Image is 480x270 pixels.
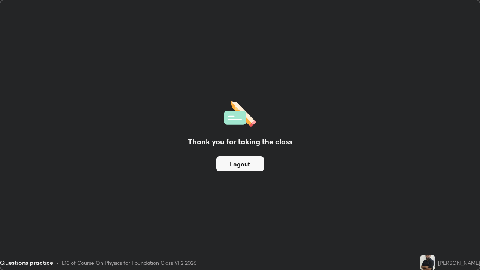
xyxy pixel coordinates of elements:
h2: Thank you for taking the class [188,136,292,147]
img: offlineFeedback.1438e8b3.svg [224,99,256,127]
button: Logout [216,156,264,171]
div: • [56,259,59,267]
div: [PERSON_NAME] [438,259,480,267]
div: L16 of Course On Physics for Foundation Class VI 2 2026 [62,259,196,267]
img: faa59a2d31d341bfac7998e9f8798381.jpg [420,255,435,270]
